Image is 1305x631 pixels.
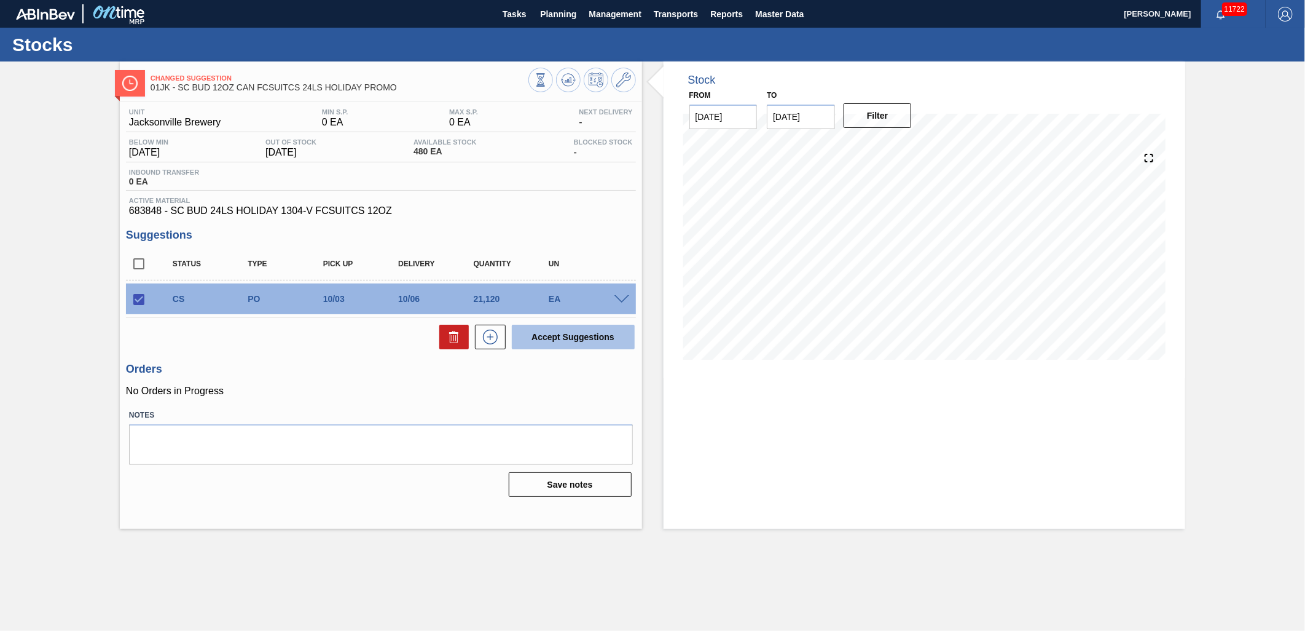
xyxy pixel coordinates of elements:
[320,260,405,268] div: Pick up
[151,74,528,82] span: Changed Suggestion
[122,76,138,91] img: Ícone
[755,7,804,22] span: Master Data
[395,294,480,304] div: 10/06/2025
[413,138,477,146] span: Available Stock
[1222,2,1247,16] span: 11722
[129,177,199,186] span: 0 EA
[245,294,329,304] div: Purchase order
[129,197,633,204] span: Active Material
[1278,7,1293,22] img: Logout
[1201,6,1240,23] button: Notifications
[471,260,555,268] div: Quantity
[688,74,716,87] div: Stock
[556,68,581,92] button: Update Chart
[710,7,743,22] span: Reports
[129,147,168,158] span: [DATE]
[126,386,636,397] p: No Orders in Progress
[528,68,553,92] button: Stocks Overview
[546,260,630,268] div: UN
[576,108,636,128] div: -
[844,103,912,128] button: Filter
[129,205,633,216] span: 683848 - SC BUD 24LS HOLIDAY 1304-V FCSUITCS 12OZ
[512,325,635,349] button: Accept Suggestions
[589,7,641,22] span: Management
[265,138,316,146] span: Out Of Stock
[767,91,777,100] label: to
[689,91,711,100] label: From
[611,68,636,92] button: Go to Master Data / General
[689,105,758,129] input: mm/dd/yyyy
[129,138,168,146] span: Below Min
[16,9,75,20] img: TNhmsLtSVTkK8tSr43FrP2fwEKptu5GPRR3wAAAABJRU5ErkJggg==
[320,294,405,304] div: 10/03/2025
[540,7,576,22] span: Planning
[170,260,254,268] div: Status
[506,323,636,351] div: Accept Suggestions
[129,108,221,116] span: Unit
[433,325,469,349] div: Delete Suggestions
[413,147,477,156] span: 480 EA
[129,407,633,424] label: Notes
[322,117,348,128] span: 0 EA
[245,260,329,268] div: Type
[574,138,633,146] span: Blocked Stock
[12,38,230,52] h1: Stocks
[265,147,316,158] span: [DATE]
[395,260,480,268] div: Delivery
[449,117,478,128] span: 0 EA
[546,294,630,304] div: EA
[469,325,506,349] div: New suggestion
[654,7,698,22] span: Transports
[767,105,835,129] input: mm/dd/yyyy
[501,7,528,22] span: Tasks
[129,169,199,176] span: Inbound Transfer
[584,68,608,92] button: Schedule Inventory
[579,108,633,116] span: Next Delivery
[170,294,254,304] div: Changed Suggestion
[129,117,221,128] span: Jacksonville Brewery
[509,472,632,497] button: Save notes
[322,108,348,116] span: MIN S.P.
[571,138,636,158] div: -
[449,108,478,116] span: MAX S.P.
[471,294,555,304] div: 21,120
[126,363,636,376] h3: Orders
[126,229,636,242] h3: Suggestions
[151,83,528,92] span: 01JK - SC BUD 12OZ CAN FCSUITCS 24LS HOLIDAY PROMO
